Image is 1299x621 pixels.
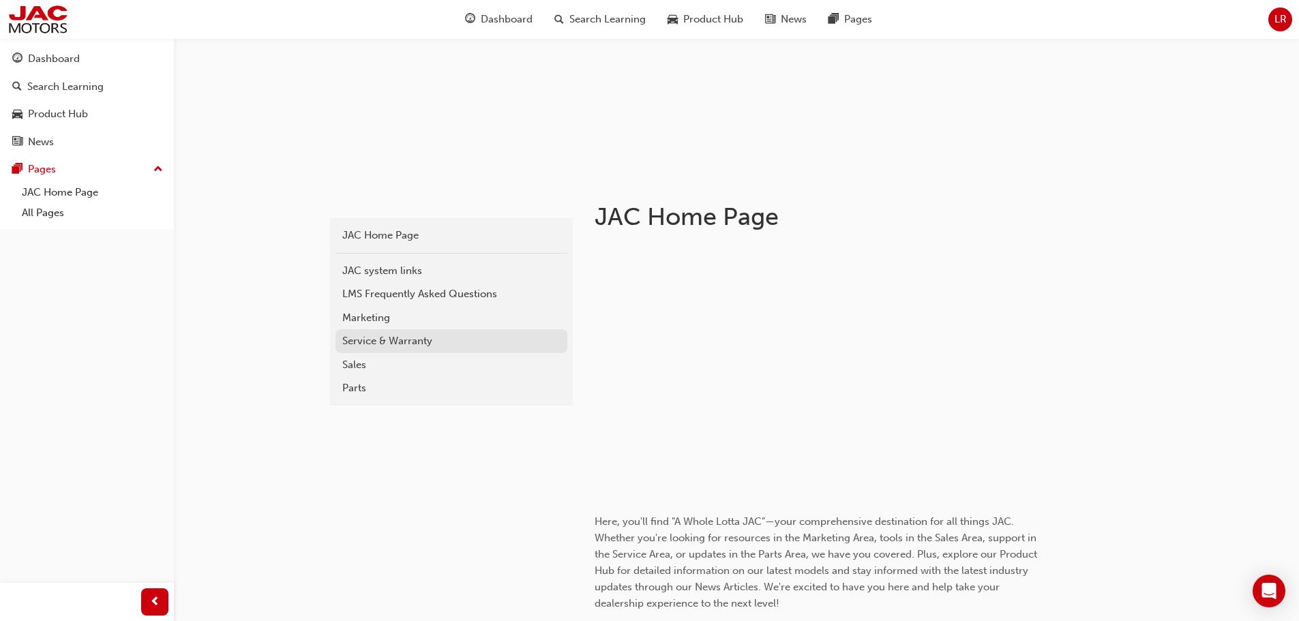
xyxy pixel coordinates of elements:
[12,108,23,121] span: car-icon
[342,333,561,349] div: Service & Warranty
[12,164,23,176] span: pages-icon
[7,4,69,35] img: jac-portal
[150,594,160,611] span: prev-icon
[335,376,567,400] a: Parts
[595,202,1042,232] h1: JAC Home Page
[569,12,646,27] span: Search Learning
[1253,575,1285,607] div: Open Intercom Messenger
[5,102,168,127] a: Product Hub
[12,53,23,65] span: guage-icon
[818,5,883,33] a: pages-iconPages
[5,44,168,157] button: DashboardSearch LearningProduct HubNews
[828,11,839,28] span: pages-icon
[765,11,775,28] span: news-icon
[342,228,561,243] div: JAC Home Page
[342,286,561,302] div: LMS Frequently Asked Questions
[342,380,561,396] div: Parts
[481,12,533,27] span: Dashboard
[28,134,54,150] div: News
[342,357,561,373] div: Sales
[657,5,754,33] a: car-iconProduct Hub
[5,130,168,155] a: News
[454,5,543,33] a: guage-iconDashboard
[335,353,567,377] a: Sales
[668,11,678,28] span: car-icon
[781,12,807,27] span: News
[27,79,104,95] div: Search Learning
[342,310,561,326] div: Marketing
[1274,12,1287,27] span: LR
[342,263,561,279] div: JAC system links
[335,224,567,247] a: JAC Home Page
[5,157,168,182] button: Pages
[153,161,163,179] span: up-icon
[335,329,567,353] a: Service & Warranty
[543,5,657,33] a: search-iconSearch Learning
[5,74,168,100] a: Search Learning
[28,51,80,67] div: Dashboard
[554,11,564,28] span: search-icon
[844,12,872,27] span: Pages
[683,12,743,27] span: Product Hub
[5,46,168,72] a: Dashboard
[335,282,567,306] a: LMS Frequently Asked Questions
[28,106,88,122] div: Product Hub
[12,81,22,93] span: search-icon
[12,136,23,149] span: news-icon
[595,515,1040,609] span: Here, you'll find "A Whole Lotta JAC"—your comprehensive destination for all things JAC. Whether ...
[335,306,567,330] a: Marketing
[335,259,567,283] a: JAC system links
[28,162,56,177] div: Pages
[465,11,475,28] span: guage-icon
[16,202,168,224] a: All Pages
[754,5,818,33] a: news-iconNews
[1268,7,1292,31] button: LR
[16,182,168,203] a: JAC Home Page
